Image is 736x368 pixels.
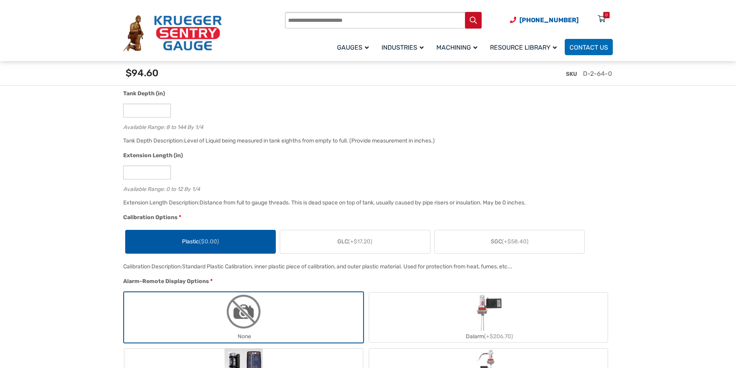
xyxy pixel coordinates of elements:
div: Standard Plastic Calibration, inner plastic piece of calibration, and outer plastic material. Use... [182,263,512,270]
a: Resource Library [485,38,565,56]
span: Gauges [337,44,369,51]
img: Krueger Sentry Gauge [123,15,222,52]
span: Contact Us [569,44,608,51]
span: Extension Length (in) [123,152,183,159]
div: Available Range: 0 to 12 By 1/4 [123,184,609,192]
span: Tank Depth (in) [123,90,165,97]
span: Plastic [182,237,219,246]
span: Calibration Description: [123,263,182,270]
span: Calibration Options [123,214,178,221]
label: Dalarm [369,293,608,342]
div: Dalarm [369,331,608,342]
a: Industries [377,38,432,56]
label: None [124,293,363,342]
span: D-2-64-0 [583,70,612,77]
abbr: required [179,213,181,222]
span: SGC [491,237,529,246]
a: Phone Number (920) 434-8860 [510,15,579,25]
a: Contact Us [565,39,613,55]
div: Distance from full to gauge threads. This is dead space on top of tank, usually caused by pipe ri... [199,199,526,206]
span: Machining [436,44,477,51]
span: ($0.00) [199,238,219,245]
span: Extension Length Description: [123,199,199,206]
span: SKU [566,71,577,77]
a: Gauges [332,38,377,56]
span: GLC [337,237,372,246]
div: 0 [605,12,608,18]
div: Level of Liquid being measured in tank eighths from empty to full. (Provide measurement in inches.) [184,137,435,144]
span: (+$17.20) [348,238,372,245]
span: Resource Library [490,44,557,51]
span: Industries [382,44,424,51]
a: Machining [432,38,485,56]
abbr: required [210,277,213,285]
span: [PHONE_NUMBER] [519,16,579,24]
span: (+$206.70) [484,333,513,340]
div: None [124,331,363,342]
span: Alarm-Remote Display Options [123,278,209,285]
span: Tank Depth Description: [123,137,184,144]
span: (+$58.40) [502,238,529,245]
div: Available Range: 8 to 144 By 1/4 [123,122,609,130]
